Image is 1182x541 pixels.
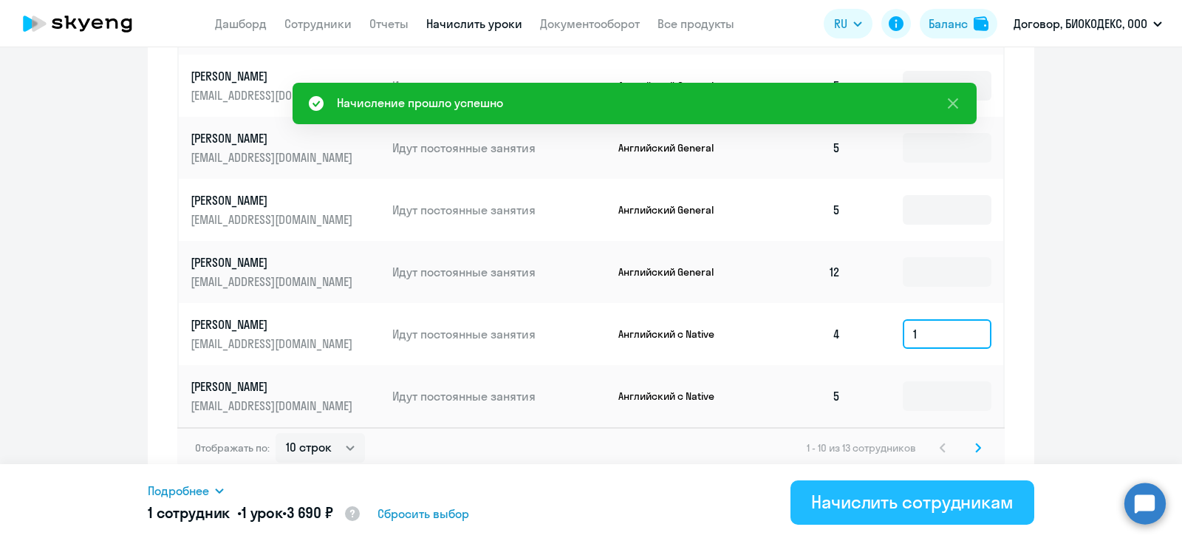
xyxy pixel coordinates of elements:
p: Английский General [618,265,729,279]
p: Идут постоянные занятия [392,140,607,156]
h5: 1 сотрудник • • [148,503,361,525]
span: 3 690 ₽ [287,503,333,522]
a: Все продукты [657,16,734,31]
a: [PERSON_NAME][EMAIL_ADDRESS][DOMAIN_NAME] [191,316,380,352]
a: Документооборот [540,16,640,31]
td: 5 [749,55,853,117]
div: Начислить сотрудникам [811,490,1014,514]
a: Дашборд [215,16,267,31]
p: Идут постоянные занятия [392,78,607,94]
td: 5 [749,179,853,241]
div: Начисление прошло успешно [337,94,503,112]
p: Английский General [618,141,729,154]
button: Договор, БИОКОДЕКС, ООО [1006,6,1169,41]
span: Сбросить выбор [378,505,469,523]
p: [PERSON_NAME] [191,192,356,208]
a: [PERSON_NAME][EMAIL_ADDRESS][DOMAIN_NAME] [191,68,380,103]
p: Английский с Native [618,327,729,341]
p: Английский с Native [618,389,729,403]
p: [PERSON_NAME] [191,378,356,395]
a: [PERSON_NAME][EMAIL_ADDRESS][DOMAIN_NAME] [191,130,380,166]
span: Подробнее [148,482,209,500]
p: Английский General [618,79,729,92]
a: Начислить уроки [426,16,522,31]
p: [EMAIL_ADDRESS][DOMAIN_NAME] [191,87,356,103]
span: 1 - 10 из 13 сотрудников [807,441,916,455]
a: [PERSON_NAME][EMAIL_ADDRESS][DOMAIN_NAME] [191,192,380,228]
p: Английский General [618,203,729,217]
span: Отображать по: [195,441,270,455]
p: Идут постоянные занятия [392,388,607,404]
p: [EMAIL_ADDRESS][DOMAIN_NAME] [191,149,356,166]
button: Балансbalance [920,9,997,38]
p: [EMAIL_ADDRESS][DOMAIN_NAME] [191,398,356,414]
td: 5 [749,365,853,427]
p: Договор, БИОКОДЕКС, ООО [1014,15,1147,33]
span: 1 урок [242,503,282,522]
p: [EMAIL_ADDRESS][DOMAIN_NAME] [191,273,356,290]
a: Сотрудники [284,16,352,31]
a: [PERSON_NAME][EMAIL_ADDRESS][DOMAIN_NAME] [191,378,380,414]
td: 4 [749,303,853,365]
p: [PERSON_NAME] [191,130,356,146]
button: Начислить сотрудникам [790,480,1034,525]
td: 5 [749,117,853,179]
a: Отчеты [369,16,409,31]
p: [PERSON_NAME] [191,68,356,84]
img: balance [974,16,988,31]
p: [PERSON_NAME] [191,316,356,333]
p: [EMAIL_ADDRESS][DOMAIN_NAME] [191,211,356,228]
button: RU [824,9,872,38]
p: [PERSON_NAME] [191,254,356,270]
td: 12 [749,241,853,303]
p: Идут постоянные занятия [392,264,607,280]
div: Баланс [929,15,968,33]
a: [PERSON_NAME][EMAIL_ADDRESS][DOMAIN_NAME] [191,254,380,290]
span: RU [834,15,847,33]
p: [EMAIL_ADDRESS][DOMAIN_NAME] [191,336,356,352]
p: Идут постоянные занятия [392,202,607,218]
p: Идут постоянные занятия [392,326,607,342]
